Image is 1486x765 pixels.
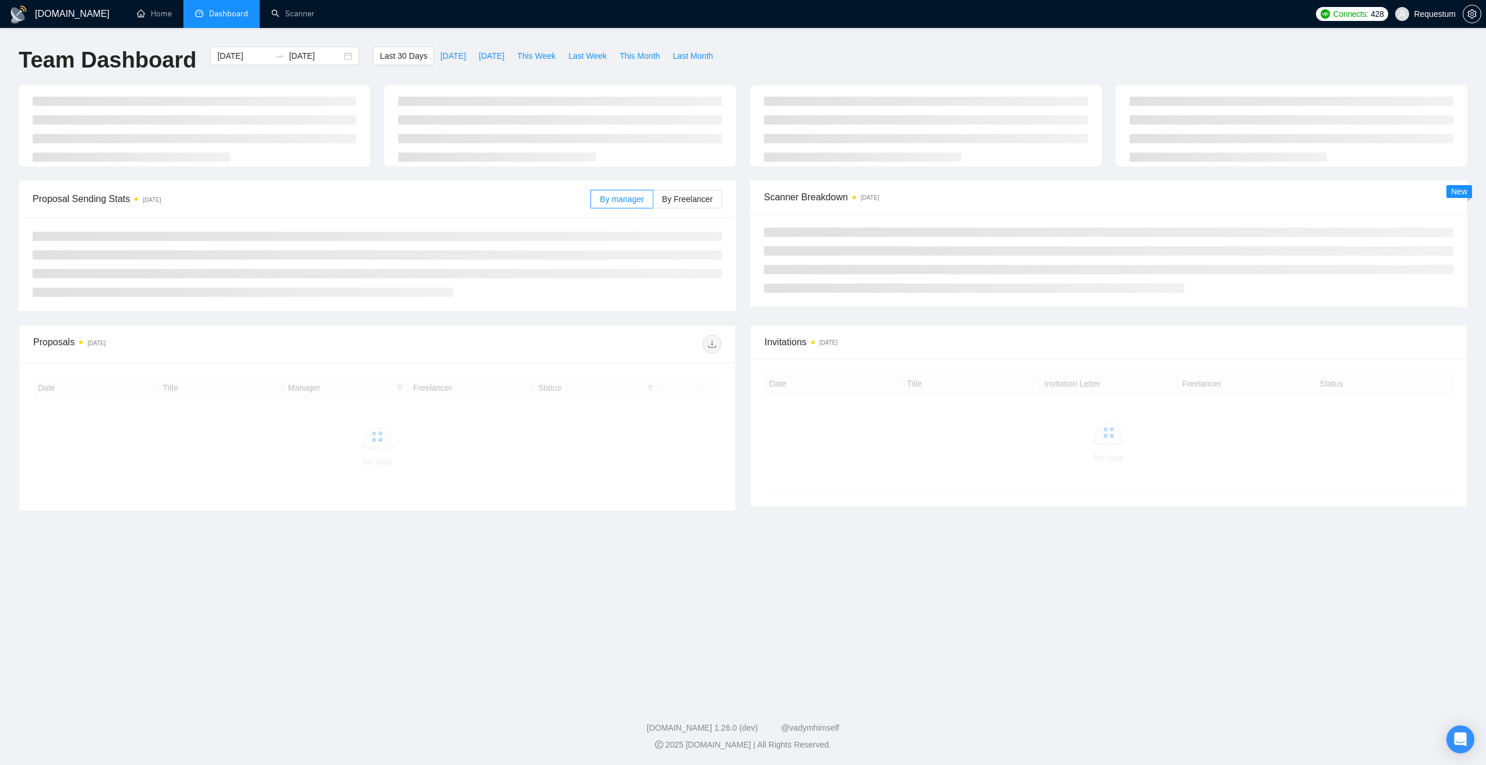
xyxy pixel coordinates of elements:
span: By Freelancer [662,194,713,204]
span: This Month [620,49,660,62]
span: Last Week [568,49,607,62]
div: Proposals [33,335,377,353]
span: [DATE] [479,49,504,62]
button: Last Month [666,47,719,65]
time: [DATE] [143,197,161,203]
button: This Month [613,47,666,65]
button: This Week [511,47,562,65]
a: setting [1463,9,1481,19]
span: Connects: [1333,8,1368,20]
a: @vadymhimself [781,723,839,732]
time: [DATE] [819,339,837,346]
h1: Team Dashboard [19,47,196,74]
div: Open Intercom Messenger [1446,725,1474,753]
a: searchScanner [271,9,314,19]
img: logo [9,5,28,24]
button: Last Week [562,47,613,65]
span: Invitations [765,335,1453,349]
span: Proposal Sending Stats [33,192,590,206]
span: setting [1463,9,1481,19]
span: to [275,51,284,61]
span: copyright [655,741,663,749]
a: [DOMAIN_NAME] 1.26.0 (dev) [647,723,758,732]
input: End date [289,49,342,62]
button: Last 30 Days [373,47,434,65]
button: setting [1463,5,1481,23]
span: [DATE] [440,49,466,62]
span: Last Month [673,49,713,62]
a: homeHome [137,9,172,19]
span: 428 [1371,8,1384,20]
time: [DATE] [87,340,105,346]
time: [DATE] [861,194,879,201]
span: swap-right [275,51,284,61]
img: upwork-logo.png [1321,9,1330,19]
span: New [1451,187,1467,196]
span: Dashboard [209,9,248,19]
span: user [1398,10,1406,18]
input: Start date [217,49,270,62]
button: [DATE] [434,47,472,65]
span: This Week [517,49,556,62]
span: Last 30 Days [380,49,427,62]
span: Scanner Breakdown [764,190,1453,204]
span: dashboard [195,9,203,17]
button: [DATE] [472,47,511,65]
div: 2025 [DOMAIN_NAME] | All Rights Reserved. [9,739,1477,751]
span: By manager [600,194,643,204]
